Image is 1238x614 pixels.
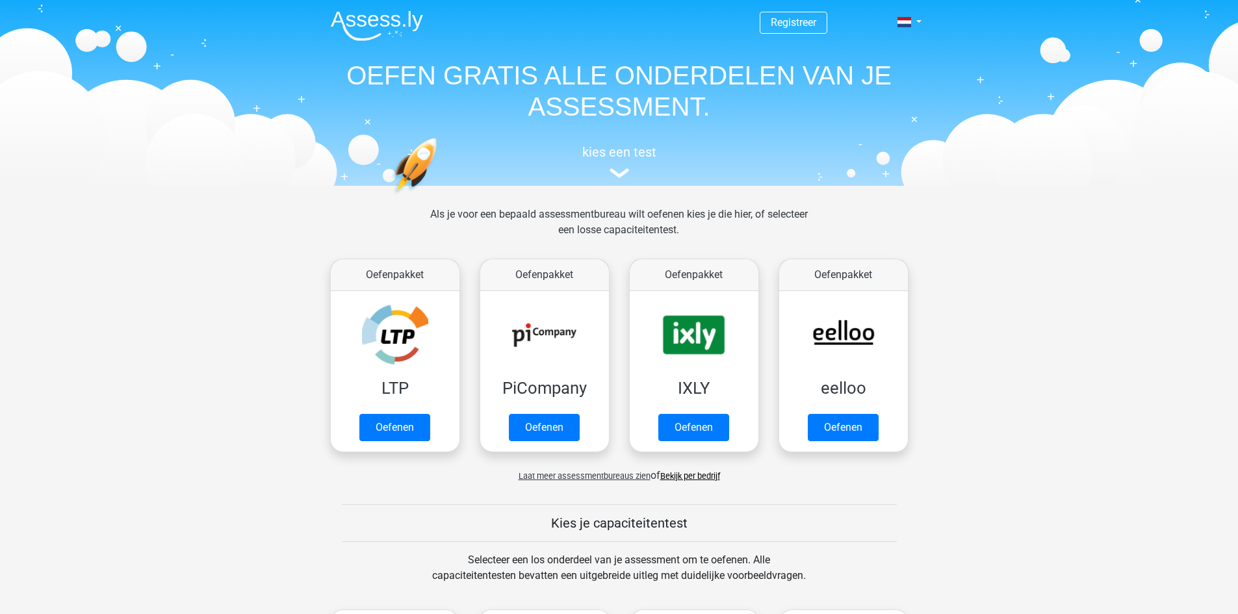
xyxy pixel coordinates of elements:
[610,168,629,178] img: assessment
[658,414,729,441] a: Oefenen
[392,138,487,255] img: oefenen
[320,60,918,122] h1: OEFEN GRATIS ALLE ONDERDELEN VAN JE ASSESSMENT.
[519,471,651,481] span: Laat meer assessmentbureaus zien
[509,414,580,441] a: Oefenen
[420,207,818,253] div: Als je voor een bepaald assessmentbureau wilt oefenen kies je die hier, of selecteer een losse ca...
[342,515,897,531] h5: Kies je capaciteitentest
[320,144,918,179] a: kies een test
[660,471,720,481] a: Bekijk per bedrijf
[771,16,816,29] a: Registreer
[320,457,918,483] div: of
[359,414,430,441] a: Oefenen
[420,552,818,599] div: Selecteer een los onderdeel van je assessment om te oefenen. Alle capaciteitentesten bevatten een...
[808,414,879,441] a: Oefenen
[320,144,918,160] h5: kies een test
[331,10,423,41] img: Assessly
